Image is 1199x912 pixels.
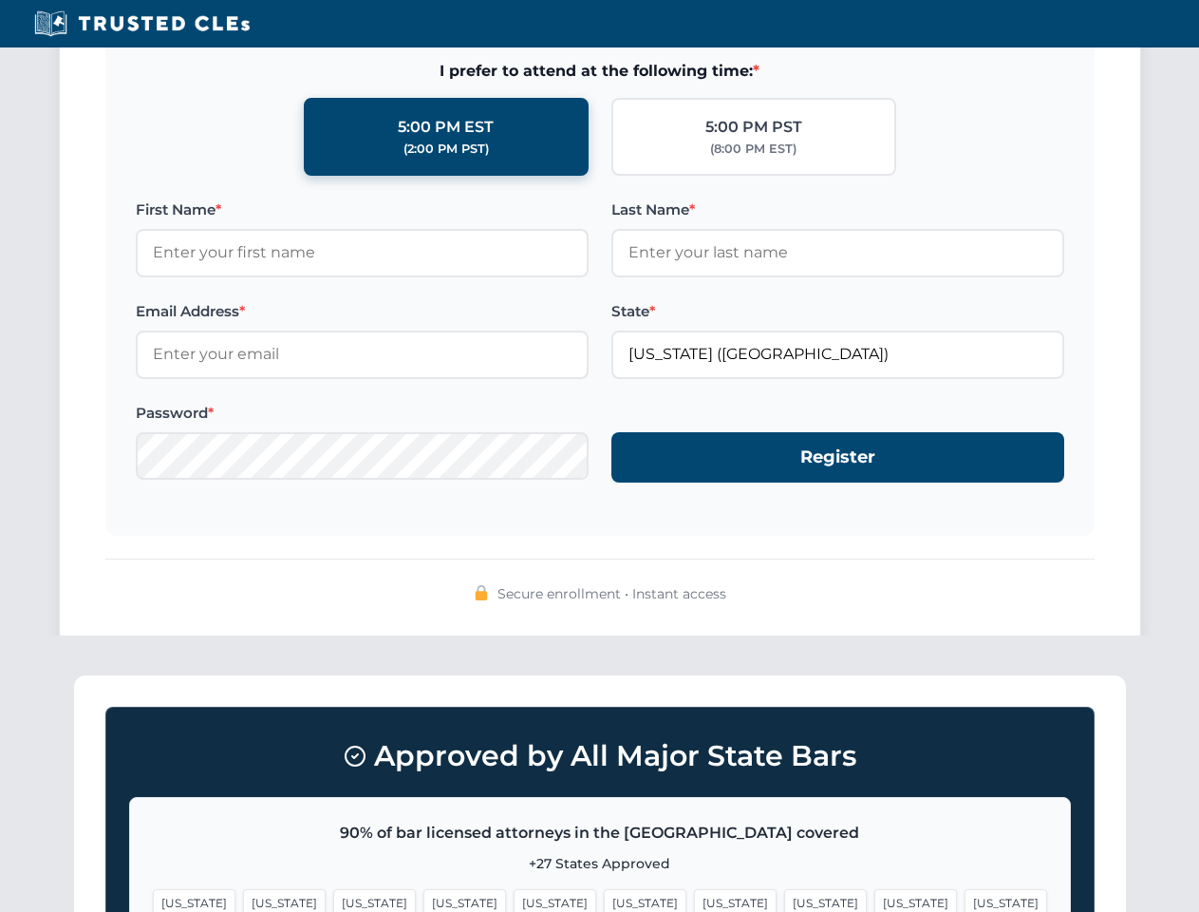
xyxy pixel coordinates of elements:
[474,585,489,600] img: 🔒
[611,331,1064,378] input: Florida (FL)
[136,331,589,378] input: Enter your email
[136,229,589,276] input: Enter your first name
[497,583,726,604] span: Secure enrollment • Instant access
[136,300,589,323] label: Email Address
[705,115,802,140] div: 5:00 PM PST
[403,140,489,159] div: (2:00 PM PST)
[136,199,589,221] label: First Name
[153,821,1047,845] p: 90% of bar licensed attorneys in the [GEOGRAPHIC_DATA] covered
[28,9,255,38] img: Trusted CLEs
[136,402,589,425] label: Password
[136,59,1064,84] span: I prefer to attend at the following time:
[153,853,1047,874] p: +27 States Approved
[611,199,1064,221] label: Last Name
[710,140,796,159] div: (8:00 PM EST)
[611,432,1064,483] button: Register
[611,300,1064,323] label: State
[611,229,1064,276] input: Enter your last name
[398,115,494,140] div: 5:00 PM EST
[129,731,1071,782] h3: Approved by All Major State Bars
